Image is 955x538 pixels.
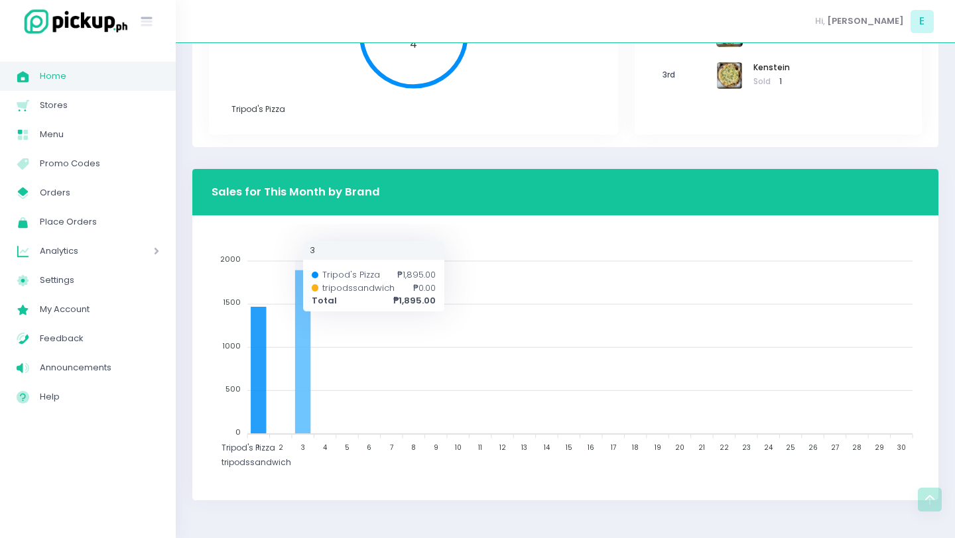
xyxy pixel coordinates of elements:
tspan: 500 [225,383,241,394]
tspan: 12 [499,443,506,453]
tspan: 19 [655,443,661,453]
span: Stores [40,97,159,114]
span: Tripod's Pizza [222,442,275,453]
span: Feedback [40,330,159,347]
tspan: 9 [434,443,438,453]
tspan: 21 [699,443,706,453]
span: Kenstein [753,62,790,74]
tspan: 0 [235,427,241,437]
span: Announcements [40,359,159,376]
span: Orders [40,184,159,201]
tspan: 1000 [222,340,241,350]
span: Sold [753,76,790,88]
tspan: 7 [390,443,393,453]
span: 1 [779,76,782,87]
tspan: 8 [412,443,416,453]
span: Menu [40,126,159,143]
span: Hi, [815,15,825,28]
span: Place Orders [40,213,159,231]
span: E [911,10,934,33]
tspan: 16 [588,443,594,453]
img: Kenstein [716,62,743,89]
span: My Account [40,301,159,318]
tspan: 26 [808,443,818,453]
tspan: 14 [544,443,550,453]
tspan: 18 [632,443,639,453]
span: Tripod's Pizza [231,103,285,114]
tspan: 4 [323,443,327,453]
tspan: 2 [279,443,283,453]
tspan: 15 [566,443,572,453]
img: logo [17,7,129,36]
tspan: 17 [611,443,616,453]
tspan: 3 [301,443,305,453]
h3: Sales for This Month by Brand [212,184,380,201]
tspan: 1 [258,443,260,453]
tspan: 29 [875,443,884,453]
span: Promo Codes [40,155,159,172]
tspan: 30 [897,443,906,453]
tspan: 22 [720,443,729,453]
tspan: 25 [786,443,795,453]
tspan: 11 [478,443,482,453]
span: Home [40,68,159,85]
tspan: 1500 [223,297,241,307]
span: 3rd [654,61,716,90]
tspan: 27 [831,443,839,453]
span: Help [40,388,159,405]
tspan: 28 [853,443,862,453]
span: tripodssandwich [222,456,291,467]
tspan: 13 [522,443,528,453]
tspan: 23 [742,443,751,453]
span: [PERSON_NAME] [827,15,904,28]
span: Analytics [40,242,116,260]
tspan: 5 [345,443,350,453]
tspan: 24 [764,443,773,453]
tspan: 6 [367,443,372,453]
span: Settings [40,272,159,289]
tspan: 20 [675,443,684,453]
span: 1 [779,34,782,45]
tspan: 2000 [220,254,241,264]
tspan: 10 [455,443,462,453]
